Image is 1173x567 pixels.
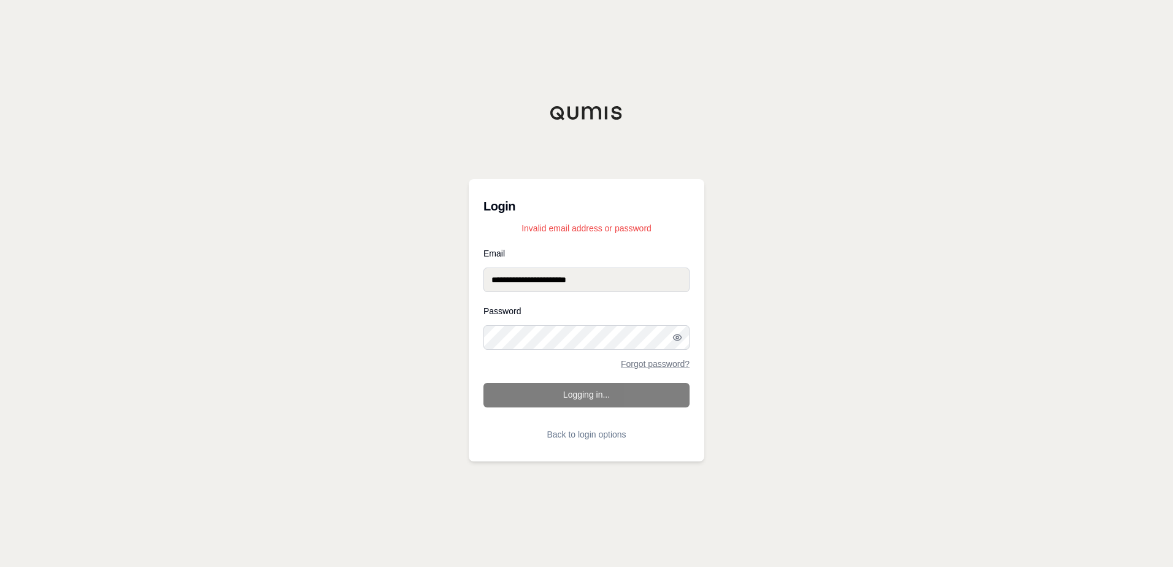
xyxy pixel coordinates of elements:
label: Email [483,249,690,258]
label: Password [483,307,690,315]
p: Invalid email address or password [483,222,690,234]
img: Qumis [550,106,623,120]
a: Forgot password? [621,360,690,368]
button: Back to login options [483,422,690,447]
h3: Login [483,194,690,218]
